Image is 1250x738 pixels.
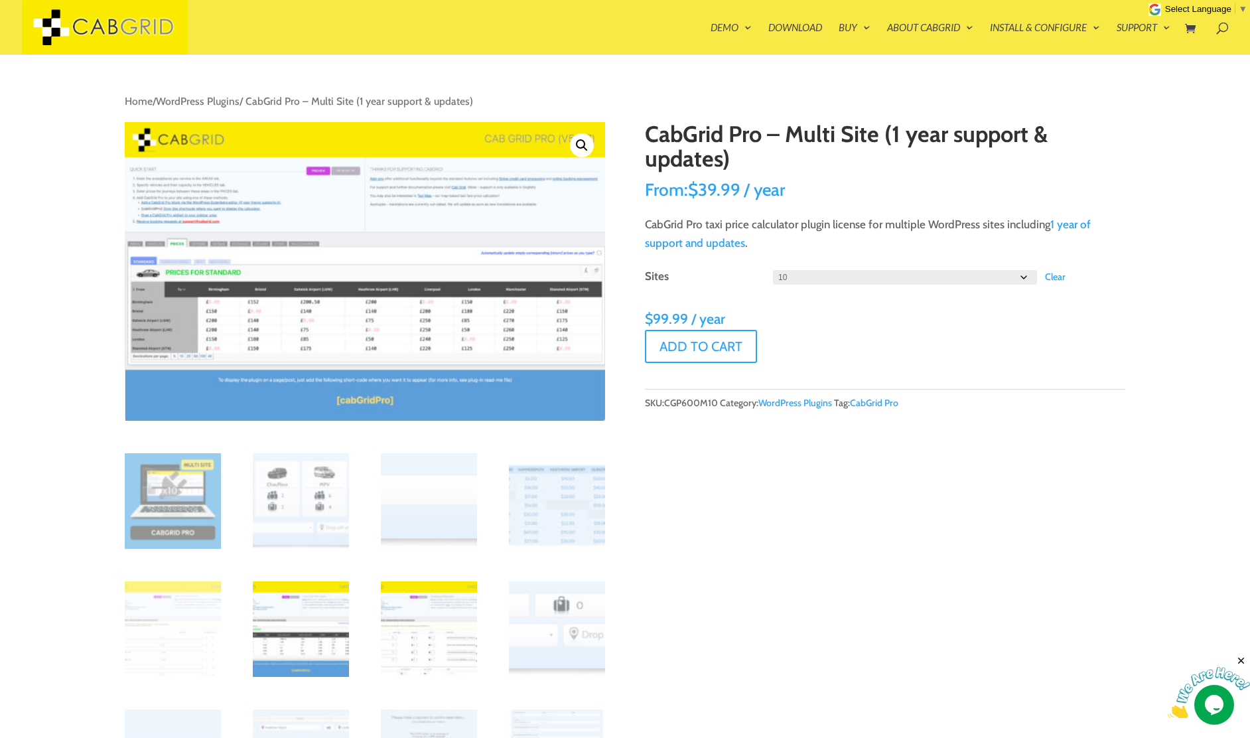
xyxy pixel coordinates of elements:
[645,310,688,327] span: 99.99
[645,310,653,327] span: $
[253,581,349,678] img: CabGrid Pro - Multi Site (1 year support & updates) - Image 6
[711,23,752,54] a: Demo
[381,453,477,550] img: CabGrid Pro - Multi Site (1 year support & updates) - Image 3
[645,179,688,200] span: From:
[1165,4,1231,14] span: Select Language
[664,397,718,409] span: CGP600M10
[156,95,240,108] a: WordPress Plugins
[1168,655,1250,718] iframe: chat widget
[645,215,1125,254] p: CabGrid Pro taxi price calculator plugin license for multiple WordPress sites including .
[125,581,221,678] img: CabGrid Pro - Multi Site (1 year support & updates) - Image 5
[125,92,1125,111] nav: Breadcrumb
[125,95,153,108] a: Home
[744,179,785,200] span: / year
[720,397,832,409] span: Category:
[1117,23,1170,54] a: Support
[645,269,669,283] label: Sites
[691,310,725,327] span: / year
[509,581,605,678] img: CabGrid Pro - Multi Site (1 year support & updates) - Image 8
[570,133,594,157] a: View full-screen image gallery
[1045,271,1066,283] a: Clear
[22,19,188,33] a: CabGrid Taxi Plugin
[381,581,477,678] img: CabGrid Pro - Multi Site (1 year support & updates) - Image 7
[758,397,832,409] a: WordPress Plugins
[253,453,349,550] img: CabGrid Pro - Multi Site (1 year support & updates) - Image 2
[509,453,605,550] img: CabGrid Pro - Multi Site (1 year support & updates) - Image 4
[839,23,870,54] a: Buy
[834,397,898,409] span: Tag:
[887,23,973,54] a: About CabGrid
[645,330,757,363] button: Add to cart
[125,453,221,550] img: CabGrid Pro - Multi Site (1 year support & updates)
[1235,4,1235,14] span: ​
[645,397,718,409] span: SKU:
[1165,4,1247,14] a: Select Language​
[990,23,1100,54] a: Install & Configure
[688,179,698,200] span: $
[688,179,740,200] span: 39.99
[768,23,822,54] a: Download
[1239,4,1247,14] span: ▼
[645,122,1125,181] h1: CabGrid Pro – Multi Site (1 year support & updates)
[850,397,898,409] a: CabGrid Pro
